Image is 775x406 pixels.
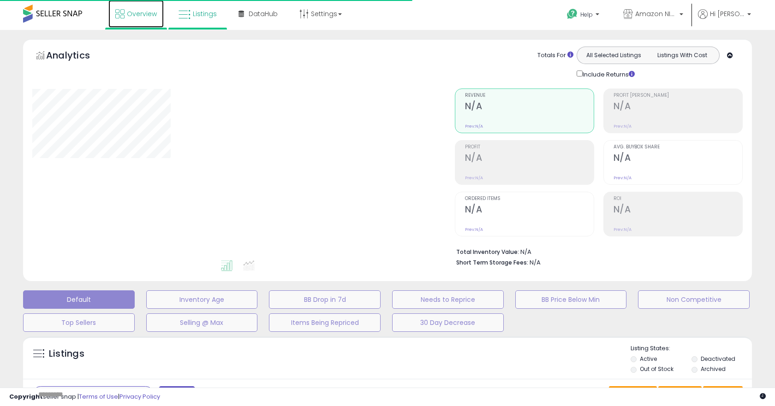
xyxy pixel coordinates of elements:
[698,9,751,30] a: Hi [PERSON_NAME]
[465,101,594,113] h2: N/A
[614,227,632,232] small: Prev: N/A
[465,196,594,201] span: Ordered Items
[579,49,648,61] button: All Selected Listings
[614,153,742,165] h2: N/A
[456,259,528,266] b: Short Term Storage Fees:
[635,9,677,18] span: Amazon NINJA
[23,290,135,309] button: Default
[465,145,594,150] span: Profit
[465,175,483,181] small: Prev: N/A
[648,49,716,61] button: Listings With Cost
[465,93,594,98] span: Revenue
[465,227,483,232] small: Prev: N/A
[580,11,593,18] span: Help
[9,392,43,401] strong: Copyright
[456,248,519,256] b: Total Inventory Value:
[614,145,742,150] span: Avg. Buybox Share
[530,258,541,267] span: N/A
[146,313,258,332] button: Selling @ Max
[560,1,608,30] a: Help
[269,313,381,332] button: Items Being Repriced
[614,175,632,181] small: Prev: N/A
[465,153,594,165] h2: N/A
[23,313,135,332] button: Top Sellers
[9,393,160,401] div: seller snap | |
[710,9,745,18] span: Hi [PERSON_NAME]
[392,313,504,332] button: 30 Day Decrease
[614,101,742,113] h2: N/A
[614,124,632,129] small: Prev: N/A
[456,246,736,257] li: N/A
[614,204,742,217] h2: N/A
[465,204,594,217] h2: N/A
[146,290,258,309] button: Inventory Age
[570,69,646,79] div: Include Returns
[566,8,578,20] i: Get Help
[392,290,504,309] button: Needs to Reprice
[249,9,278,18] span: DataHub
[537,51,573,60] div: Totals For
[193,9,217,18] span: Listings
[127,9,157,18] span: Overview
[614,196,742,201] span: ROI
[614,93,742,98] span: Profit [PERSON_NAME]
[638,290,750,309] button: Non Competitive
[269,290,381,309] button: BB Drop in 7d
[46,49,108,64] h5: Analytics
[465,124,483,129] small: Prev: N/A
[515,290,627,309] button: BB Price Below Min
